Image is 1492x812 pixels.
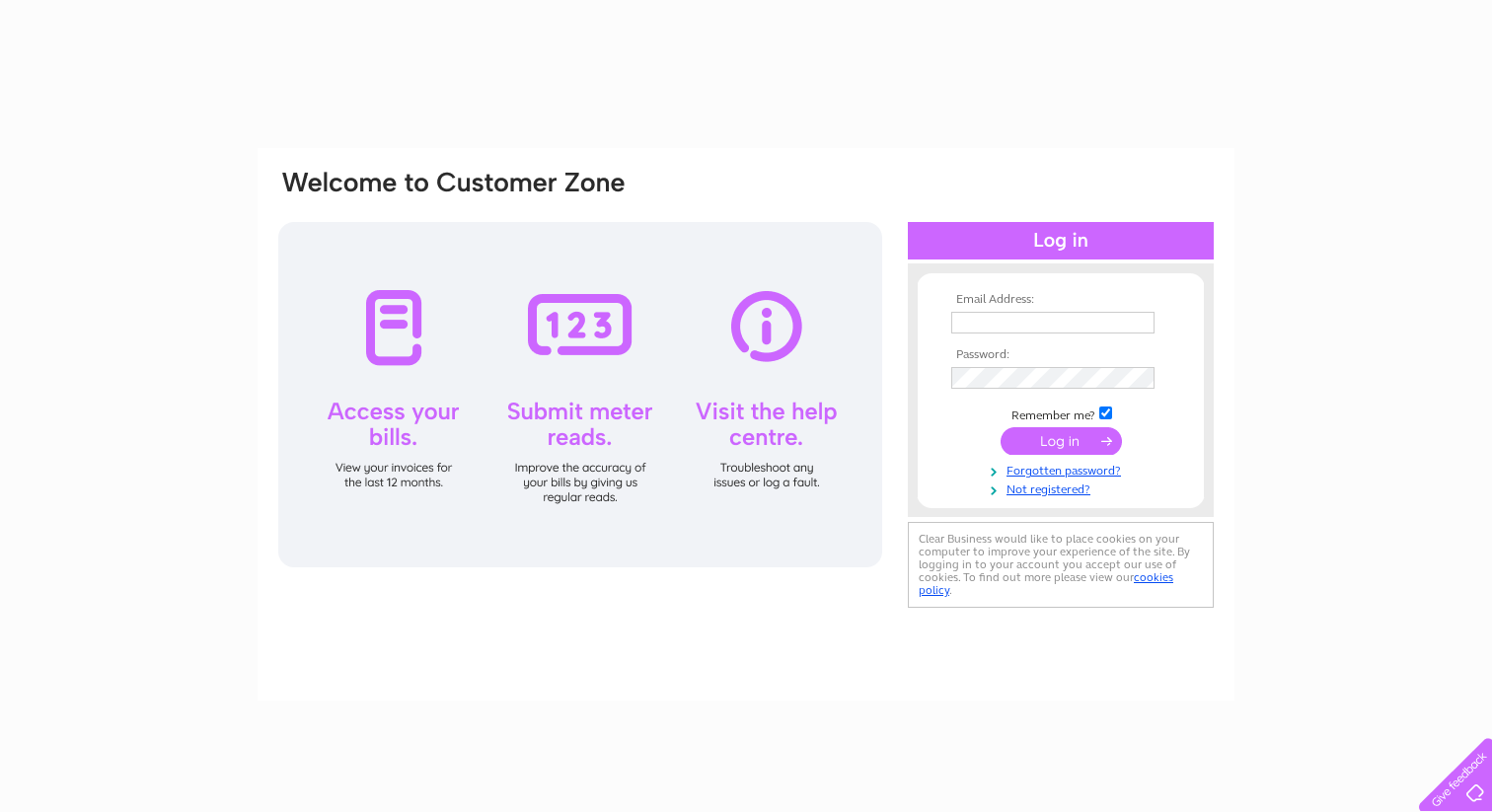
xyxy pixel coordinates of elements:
input: Submit [1001,427,1122,455]
div: Clear Business would like to place cookies on your computer to improve your experience of the sit... [908,522,1214,608]
a: cookies policy [919,570,1173,597]
a: Not registered? [951,479,1175,497]
td: Remember me? [946,404,1175,423]
th: Password: [946,348,1175,362]
th: Email Address: [946,293,1175,307]
a: Forgotten password? [951,460,1175,479]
